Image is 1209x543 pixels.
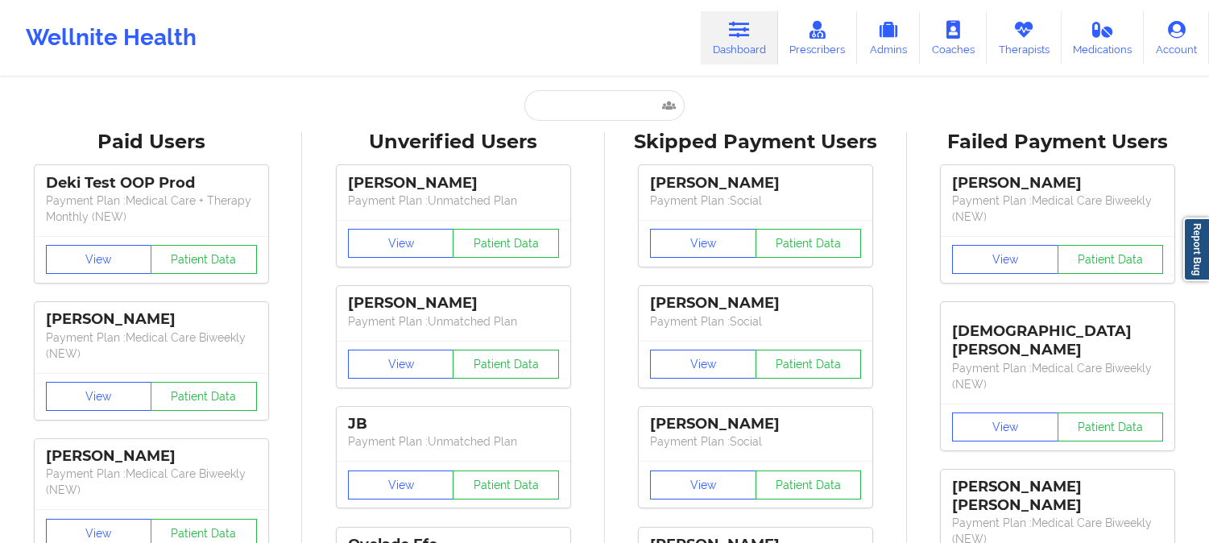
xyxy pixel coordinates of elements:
div: [PERSON_NAME] [348,294,559,313]
a: Prescribers [778,11,858,64]
button: Patient Data [453,229,559,258]
p: Payment Plan : Unmatched Plan [348,313,559,330]
button: Patient Data [151,382,257,411]
button: View [46,245,152,274]
a: Medications [1062,11,1145,64]
button: Patient Data [1058,245,1164,274]
a: Report Bug [1183,218,1209,281]
div: [PERSON_NAME] [PERSON_NAME] [952,478,1163,515]
button: View [348,229,454,258]
button: Patient Data [756,470,862,499]
a: Therapists [987,11,1062,64]
p: Payment Plan : Unmatched Plan [348,193,559,209]
p: Payment Plan : Medical Care + Therapy Monthly (NEW) [46,193,257,225]
button: Patient Data [1058,412,1164,441]
a: Admins [857,11,920,64]
div: [PERSON_NAME] [348,174,559,193]
a: Coaches [920,11,987,64]
p: Payment Plan : Social [650,313,861,330]
div: [PERSON_NAME] [650,294,861,313]
button: View [650,229,756,258]
div: Failed Payment Users [918,130,1198,155]
button: View [348,350,454,379]
div: [PERSON_NAME] [46,310,257,329]
div: Deki Test OOP Prod [46,174,257,193]
p: Payment Plan : Unmatched Plan [348,433,559,450]
p: Payment Plan : Social [650,193,861,209]
button: Patient Data [453,350,559,379]
div: [PERSON_NAME] [952,174,1163,193]
p: Payment Plan : Medical Care Biweekly (NEW) [952,193,1163,225]
button: View [952,245,1058,274]
button: Patient Data [151,245,257,274]
button: View [650,470,756,499]
button: Patient Data [756,229,862,258]
button: View [650,350,756,379]
div: Paid Users [11,130,291,155]
div: [PERSON_NAME] [650,415,861,433]
a: Account [1144,11,1209,64]
div: [PERSON_NAME] [46,447,257,466]
p: Payment Plan : Medical Care Biweekly (NEW) [952,360,1163,392]
p: Payment Plan : Medical Care Biweekly (NEW) [46,330,257,362]
div: [PERSON_NAME] [650,174,861,193]
div: [DEMOGRAPHIC_DATA][PERSON_NAME] [952,310,1163,359]
p: Payment Plan : Medical Care Biweekly (NEW) [46,466,257,498]
div: Unverified Users [313,130,593,155]
button: Patient Data [453,470,559,499]
button: View [952,412,1058,441]
div: JB [348,415,559,433]
button: View [46,382,152,411]
button: View [348,470,454,499]
button: Patient Data [756,350,862,379]
p: Payment Plan : Social [650,433,861,450]
div: Skipped Payment Users [616,130,896,155]
a: Dashboard [701,11,778,64]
